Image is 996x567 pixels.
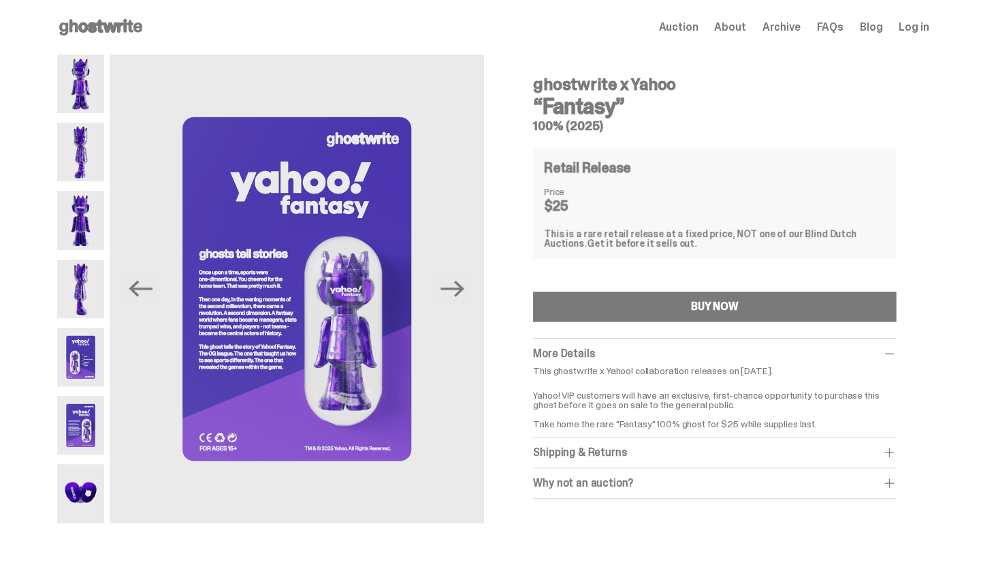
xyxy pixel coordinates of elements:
[587,237,697,249] span: Get it before it sells out.
[126,274,156,304] button: Previous
[860,22,882,33] a: Blog
[57,55,104,113] img: Yahoo-HG---1.png
[438,274,468,304] button: Next
[544,187,612,196] dt: Price
[533,366,896,376] p: This ghostwrite x Yahoo! collaboration releases on [DATE].
[57,260,104,318] img: Yahoo-HG---4.png
[533,120,896,132] h5: 100% (2025)
[57,123,104,181] img: Yahoo-HG---2.png
[533,476,896,490] div: Why not an auction?
[533,446,896,459] div: Shipping & Returns
[533,292,896,322] button: BUY NOW
[714,22,745,33] a: About
[544,199,612,213] dd: $25
[762,22,800,33] a: Archive
[533,76,896,93] h4: ghostwrite x Yahoo
[658,22,698,33] a: Auction
[899,22,929,33] a: Log in
[57,191,104,249] img: Yahoo-HG---3.png
[544,161,630,174] h4: Retail Release
[110,55,484,523] img: Yahoo-HG---6.png
[816,22,843,33] a: FAQs
[691,301,739,312] div: BUY NOW
[533,346,594,361] span: More Details
[533,381,896,429] p: Yahoo! VIP customers will have an exclusive, first-chance opportunity to purchase this ghost befo...
[533,95,896,117] h3: “Fantasy”
[544,229,885,248] div: This is a rare retail release at a fixed price, NOT one of our Blind Dutch Auctions.
[57,328,104,386] img: Yahoo-HG---5.png
[57,464,104,523] img: Yahoo-HG---7.png
[57,396,104,455] img: Yahoo-HG---6.png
